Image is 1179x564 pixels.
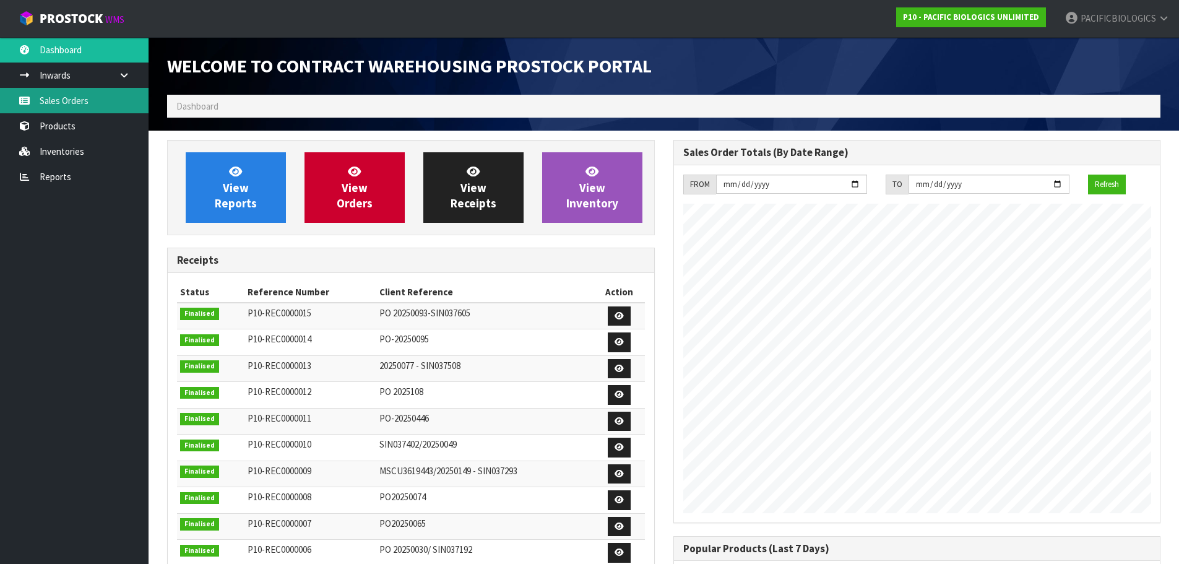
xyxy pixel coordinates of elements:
[248,518,311,529] span: P10-REC0000007
[180,387,219,399] span: Finalised
[304,152,405,223] a: ViewOrders
[1088,175,1126,194] button: Refresh
[180,360,219,373] span: Finalised
[903,12,1039,22] strong: P10 - PACIFIC BIOLOGICS UNLIMITED
[379,412,429,424] span: PO-20250446
[19,11,34,26] img: cube-alt.png
[180,413,219,425] span: Finalised
[379,544,472,555] span: PO 20250030/ SIN037192
[105,14,124,25] small: WMS
[180,308,219,320] span: Finalised
[248,386,311,397] span: P10-REC0000012
[379,518,426,529] span: PO20250065
[186,152,286,223] a: ViewReports
[180,492,219,505] span: Finalised
[337,164,373,210] span: View Orders
[248,465,311,477] span: P10-REC0000009
[566,164,618,210] span: View Inventory
[215,164,257,210] span: View Reports
[379,491,426,503] span: PO20250074
[40,11,103,27] span: ProStock
[180,466,219,478] span: Finalised
[248,438,311,450] span: P10-REC0000010
[379,386,423,397] span: PO 2025108
[594,282,645,302] th: Action
[248,307,311,319] span: P10-REC0000015
[248,412,311,424] span: P10-REC0000011
[379,438,457,450] span: SIN037402/20250049
[376,282,593,302] th: Client Reference
[248,333,311,345] span: P10-REC0000014
[180,518,219,531] span: Finalised
[248,544,311,555] span: P10-REC0000006
[248,360,311,371] span: P10-REC0000013
[542,152,642,223] a: ViewInventory
[248,491,311,503] span: P10-REC0000008
[683,543,1151,555] h3: Popular Products (Last 7 Days)
[379,307,470,319] span: PO 20250093-SIN037605
[180,545,219,557] span: Finalised
[683,175,716,194] div: FROM
[683,147,1151,158] h3: Sales Order Totals (By Date Range)
[379,333,429,345] span: PO-20250095
[451,164,496,210] span: View Receipts
[177,282,244,302] th: Status
[379,360,460,371] span: 20250077 - SIN037508
[1081,12,1156,24] span: PACIFICBIOLOGICS
[176,100,218,112] span: Dashboard
[167,54,652,77] span: Welcome to Contract Warehousing ProStock Portal
[379,465,517,477] span: MSCU3619443/20250149 - SIN037293
[180,440,219,452] span: Finalised
[244,282,376,302] th: Reference Number
[180,334,219,347] span: Finalised
[177,254,645,266] h3: Receipts
[886,175,909,194] div: TO
[423,152,524,223] a: ViewReceipts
